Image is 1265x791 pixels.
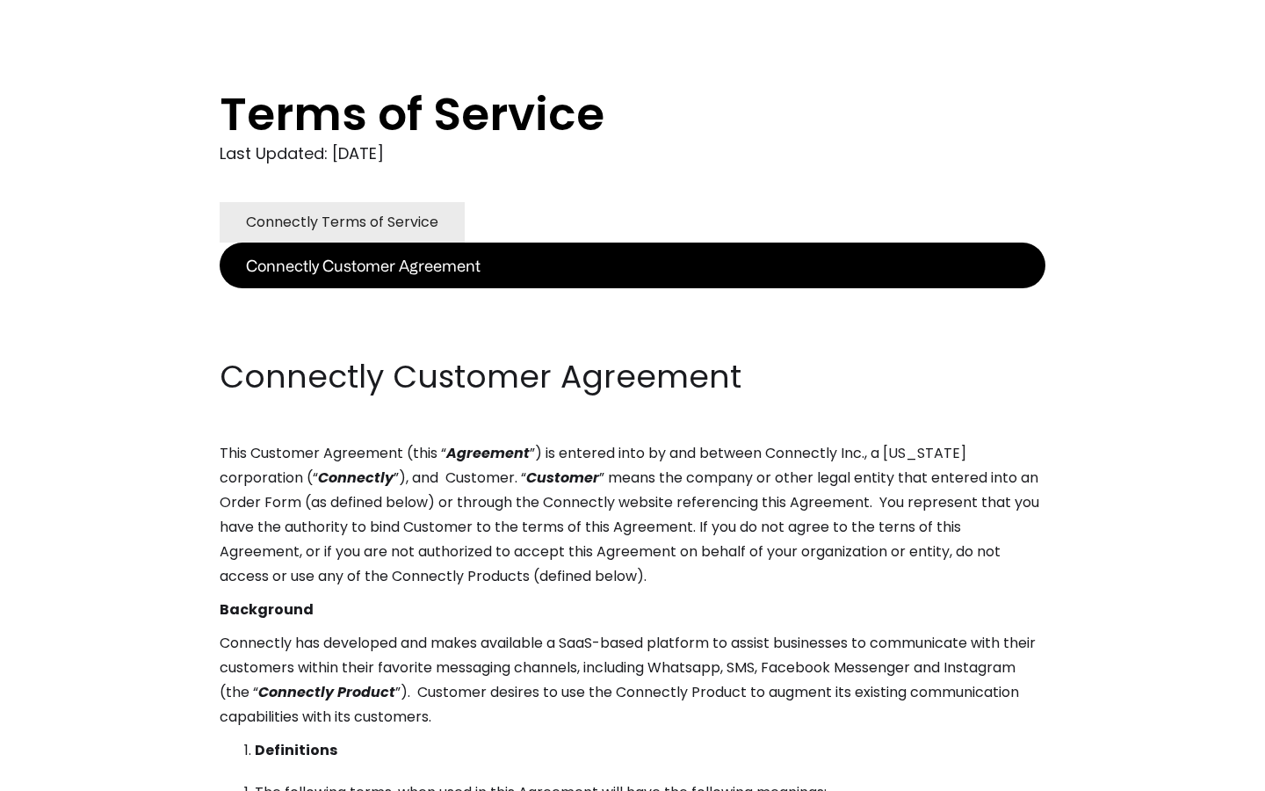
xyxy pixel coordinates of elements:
[220,288,1045,313] p: ‍
[18,758,105,785] aside: Language selected: English
[258,682,395,702] em: Connectly Product
[446,443,530,463] em: Agreement
[35,760,105,785] ul: Language list
[255,740,337,760] strong: Definitions
[526,468,599,488] em: Customer
[220,322,1045,346] p: ‍
[220,355,1045,399] h2: Connectly Customer Agreement
[246,210,438,235] div: Connectly Terms of Service
[220,631,1045,729] p: Connectly has developed and makes available a SaaS-based platform to assist businesses to communi...
[220,141,1045,167] div: Last Updated: [DATE]
[220,599,314,620] strong: Background
[220,441,1045,589] p: This Customer Agreement (this “ ”) is entered into by and between Connectly Inc., a [US_STATE] co...
[246,253,481,278] div: Connectly Customer Agreement
[318,468,394,488] em: Connectly
[220,88,975,141] h1: Terms of Service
